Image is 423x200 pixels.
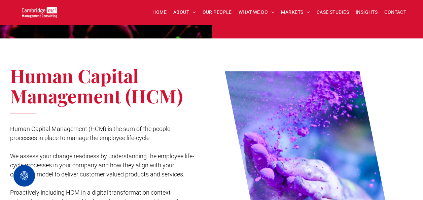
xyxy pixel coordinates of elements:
[278,7,313,18] a: MARKETS
[381,7,410,18] a: CONTACT
[22,7,57,18] img: Go to Homepage
[149,7,170,18] a: HOME
[170,7,199,18] a: ABOUT
[235,7,278,18] a: WHAT WE DO
[199,7,235,18] a: OUR PEOPLE
[313,7,352,18] a: CASE STUDIES
[22,8,57,15] a: Your Business Transformed | Cambridge Management Consulting
[10,63,183,108] span: Human Capital Management (HCM)
[10,125,170,141] span: Human Capital Management (HCM) is the sum of the people processes in place to manage the employee...
[352,7,381,18] a: INSIGHTS
[10,152,194,177] span: We assess your change readiness by understanding the employee life-cycle processes in your compan...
